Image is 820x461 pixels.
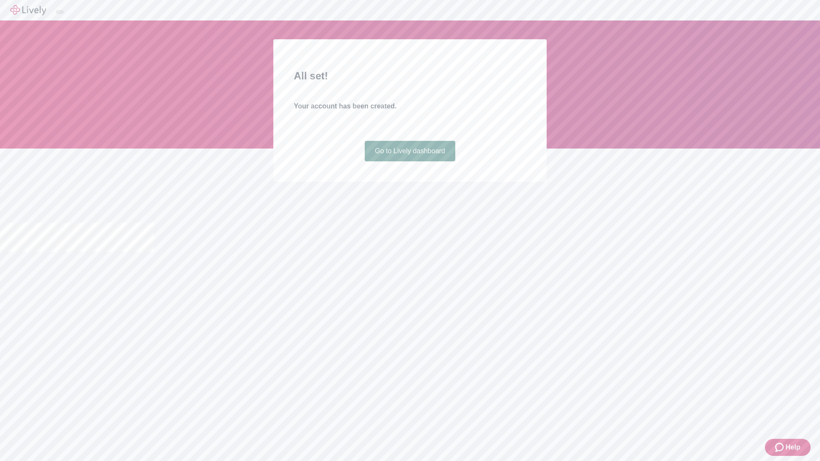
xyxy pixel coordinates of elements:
[10,5,46,15] img: Lively
[294,68,526,84] h2: All set!
[775,442,785,452] svg: Zendesk support icon
[56,11,63,13] button: Log out
[765,439,811,456] button: Zendesk support iconHelp
[294,101,526,111] h4: Your account has been created.
[785,442,800,452] span: Help
[365,141,456,161] a: Go to Lively dashboard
